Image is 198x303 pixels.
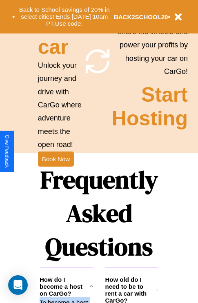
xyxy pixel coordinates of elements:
[112,83,188,130] h2: Start Hosting
[114,13,168,20] b: BACK2SCHOOL20
[8,275,28,295] div: Open Intercom Messenger
[40,159,158,267] h1: Frequently Asked Questions
[15,4,114,29] button: Back to School savings of 20% in select cities! Ends [DATE] 10am PT.Use code:
[4,135,10,168] div: Give Feedback
[38,59,83,151] p: Unlock your journey and drive with CarGo where adventure meets the open road!
[38,151,74,167] button: Book Now
[40,276,90,297] h3: How do I become a host on CarGo?
[112,12,188,78] p: Rev up your earnings, share the wheels and power your profits by hosting your car on CarGo!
